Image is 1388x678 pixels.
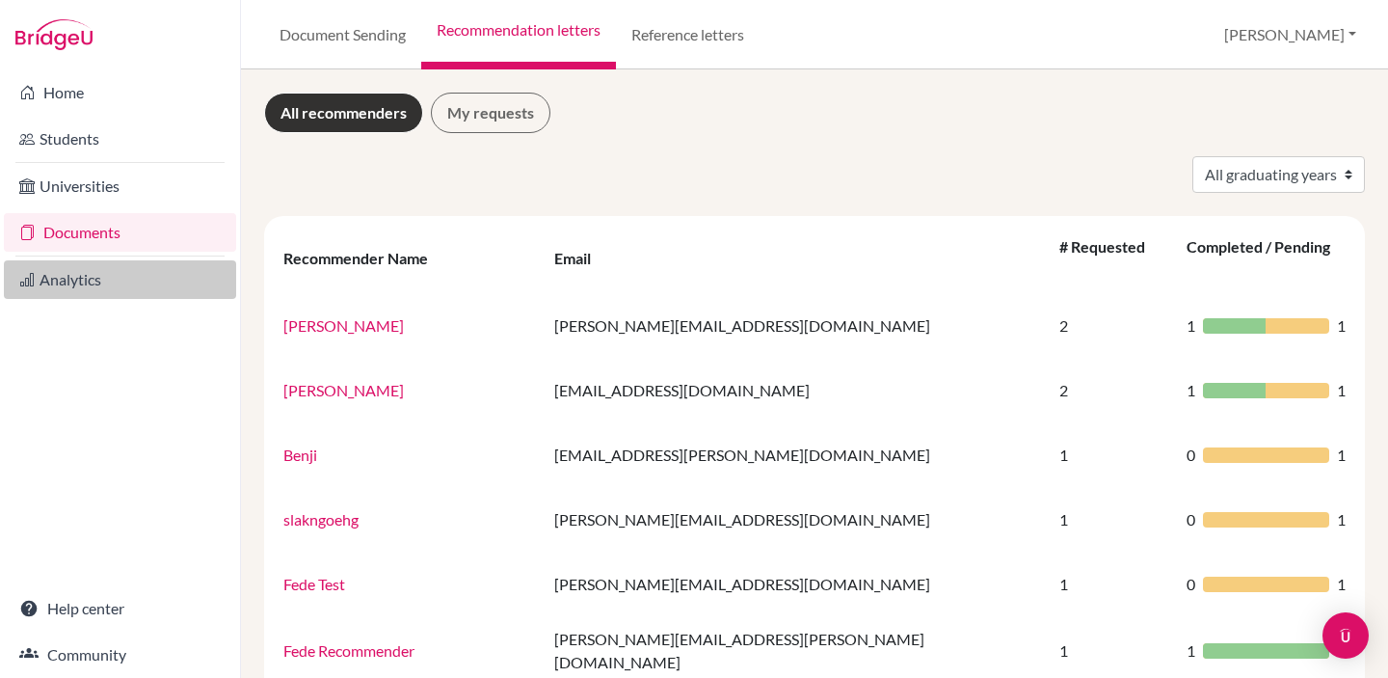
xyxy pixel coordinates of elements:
a: All recommenders [264,93,423,133]
span: 0 [1187,444,1195,467]
div: # Requested [1059,237,1145,279]
span: 1 [1337,508,1346,531]
a: My requests [431,93,550,133]
td: 2 [1048,358,1175,422]
a: Home [4,73,236,112]
td: 1 [1048,552,1175,616]
span: 1 [1337,573,1346,596]
a: Community [4,636,236,674]
td: 1 [1048,487,1175,552]
a: Analytics [4,260,236,299]
span: 0 [1187,573,1195,596]
div: Recommender Name [283,249,447,267]
a: [PERSON_NAME] [283,381,404,399]
div: Open Intercom Messenger [1322,612,1369,659]
a: Fede Recommender [283,641,414,660]
span: 0 [1187,508,1195,531]
a: Benji [283,446,317,464]
span: 1 [1187,314,1195,338]
a: Universities [4,167,236,205]
div: Email [554,249,610,267]
a: slakngoehg [283,510,359,529]
img: Bridge-U [15,19,93,50]
div: Completed / Pending [1187,237,1330,279]
a: Documents [4,213,236,252]
td: [EMAIL_ADDRESS][DOMAIN_NAME] [543,358,1048,422]
span: 1 [1187,639,1195,663]
a: Fede Test [283,575,345,593]
td: [PERSON_NAME][EMAIL_ADDRESS][DOMAIN_NAME] [543,552,1048,616]
a: Students [4,120,236,158]
span: 1 [1337,379,1346,402]
a: [PERSON_NAME] [283,316,404,335]
td: 2 [1048,293,1175,358]
td: [EMAIL_ADDRESS][PERSON_NAME][DOMAIN_NAME] [543,422,1048,487]
td: 1 [1048,422,1175,487]
td: [PERSON_NAME][EMAIL_ADDRESS][DOMAIN_NAME] [543,293,1048,358]
a: Help center [4,589,236,628]
span: 1 [1337,444,1346,467]
td: [PERSON_NAME][EMAIL_ADDRESS][DOMAIN_NAME] [543,487,1048,552]
span: 1 [1187,379,1195,402]
span: 1 [1337,314,1346,338]
button: [PERSON_NAME] [1215,16,1365,53]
